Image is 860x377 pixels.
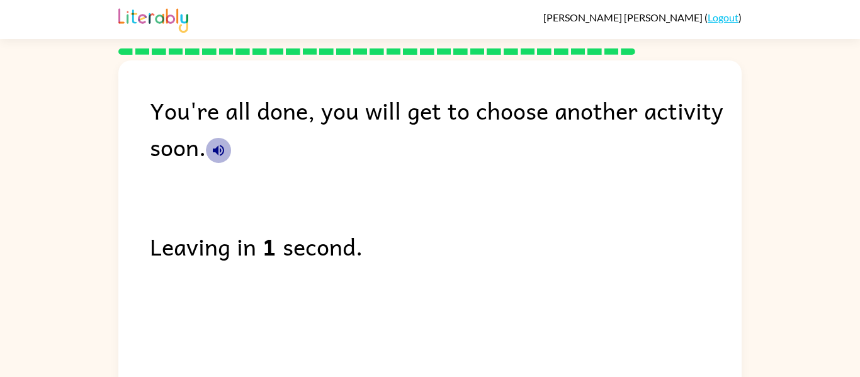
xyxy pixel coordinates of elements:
div: ( ) [543,11,742,23]
div: Leaving in second. [150,228,742,264]
b: 1 [263,228,276,264]
span: [PERSON_NAME] [PERSON_NAME] [543,11,704,23]
a: Logout [708,11,738,23]
img: Literably [118,5,188,33]
div: You're all done, you will get to choose another activity soon. [150,92,742,165]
